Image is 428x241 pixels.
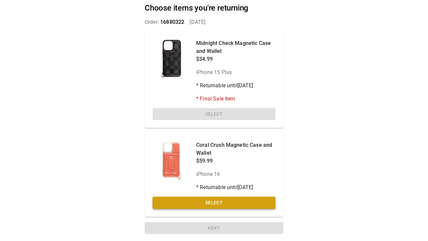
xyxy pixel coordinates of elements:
p: iPhone 15 Plus [196,68,275,76]
button: Select [153,197,275,209]
p: * Returnable until [DATE] [196,82,275,90]
p: Order: [DATE] [145,18,283,26]
p: Coral Crush Magnetic Case and Wallet [196,141,275,157]
p: * Returnable until [DATE] [196,183,275,191]
p: * Final Sale Item [196,95,275,103]
p: $59.99 [196,157,275,165]
p: iPhone 16 [196,170,275,178]
h2: Choose items you're returning [145,3,283,13]
p: $34.99 [196,55,275,63]
p: Midnight Check Magnetic Case and Wallet [196,39,275,55]
span: 16880322 [160,19,184,25]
